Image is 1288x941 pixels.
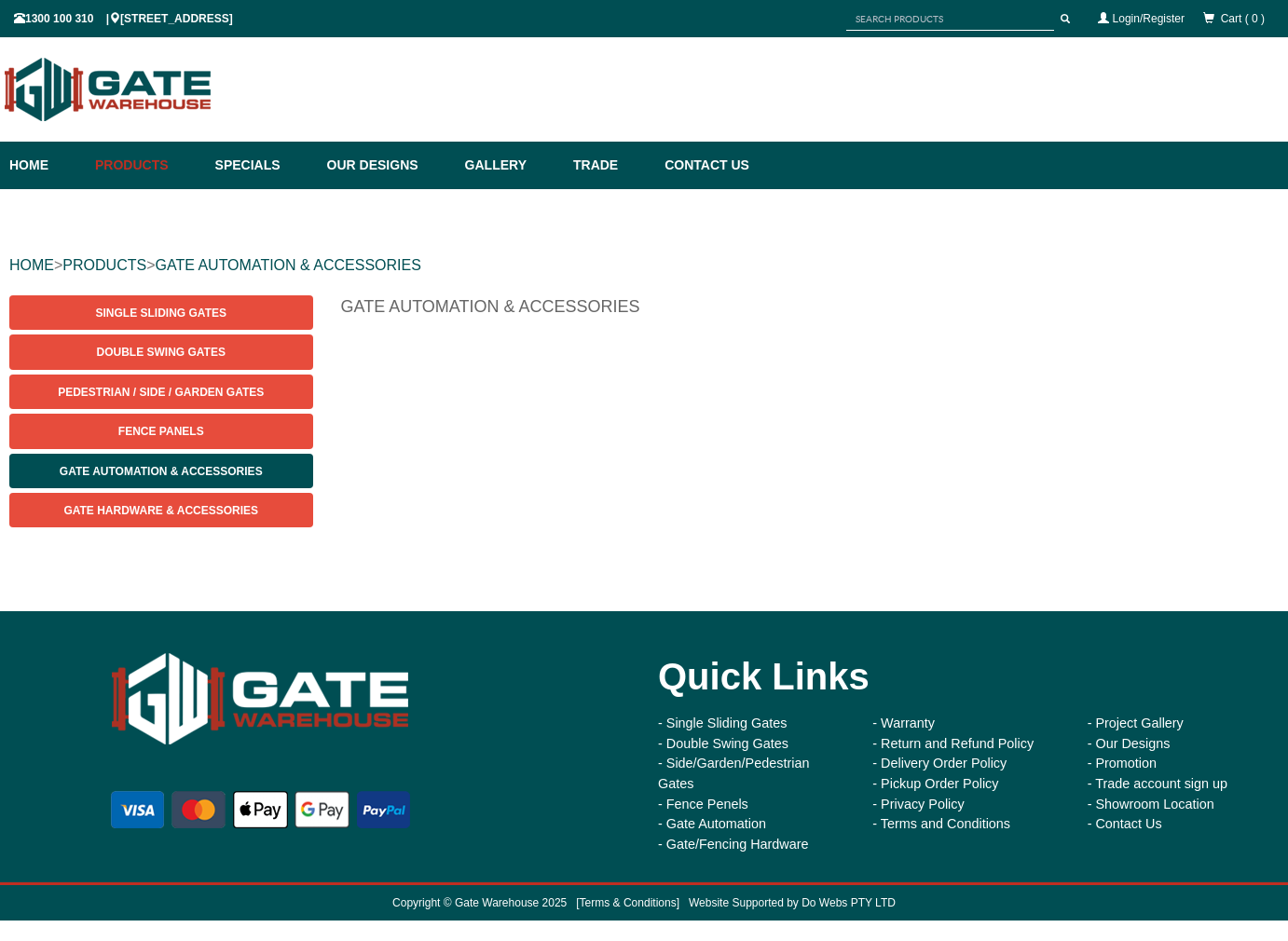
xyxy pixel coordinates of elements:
[341,295,1280,328] h1: Gate Automation & Accessories
[658,756,809,791] a: - Side/Garden/Pedestrian Gates
[655,142,749,189] a: Contact Us
[872,816,1010,831] a: - Terms and Conditions
[1088,776,1227,791] a: - Trade account sign up
[658,716,787,730] a: - Single Sliding Gates
[9,142,86,189] a: Home
[155,257,420,273] a: GATE AUTOMATION & ACCESSORIES
[60,465,263,478] span: Gate Automation & Accessories
[9,236,1279,295] div: > >
[107,639,414,759] img: Gate Warehouse
[118,425,204,438] span: Fence Panels
[1088,816,1162,831] a: - Contact Us
[872,776,998,791] a: - Pickup Order Policy
[658,736,788,751] a: - Double Swing Gates
[1088,736,1171,751] a: - Our Designs
[9,257,54,273] a: HOME
[9,334,313,369] a: Double Swing Gates
[96,307,226,320] span: Single Sliding Gates
[318,142,456,189] a: Our Designs
[658,816,766,831] a: - Gate Automation
[9,375,313,409] a: Pedestrian / Side / Garden Gates
[580,896,677,909] a: Terms & Conditions
[63,504,258,517] span: Gate Hardware & Accessories
[658,639,1274,714] div: Quick Links
[872,716,935,730] a: - Warranty
[456,142,564,189] a: Gallery
[9,295,313,330] a: Single Sliding Gates
[567,896,679,909] span: [ ]
[86,142,206,189] a: Products
[1113,12,1185,25] a: Login/Register
[1088,716,1184,730] a: - Project Gallery
[1221,12,1265,25] span: Cart ( 0 )
[658,837,809,852] a: - Gate/Fencing Hardware
[872,756,1007,771] a: - Delivery Order Policy
[846,7,1054,31] input: SEARCH PRODUCTS
[14,12,233,25] span: 1300 100 310 | [STREET_ADDRESS]
[9,493,313,527] a: Gate Hardware & Accessories
[58,386,264,399] span: Pedestrian / Side / Garden Gates
[1088,756,1157,771] a: - Promotion
[872,736,1034,751] a: - Return and Refund Policy
[564,142,655,189] a: Trade
[206,142,318,189] a: Specials
[1088,797,1214,811] a: - Showroom Location
[9,414,313,448] a: Fence Panels
[107,787,414,832] img: payment options
[97,346,226,359] span: Double Swing Gates
[9,454,313,488] a: Gate Automation & Accessories
[689,896,896,909] a: Website Supported by Do Webs PTY LTD
[62,257,146,273] a: PRODUCTS
[658,797,748,811] a: - Fence Penels
[872,797,964,811] a: - Privacy Policy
